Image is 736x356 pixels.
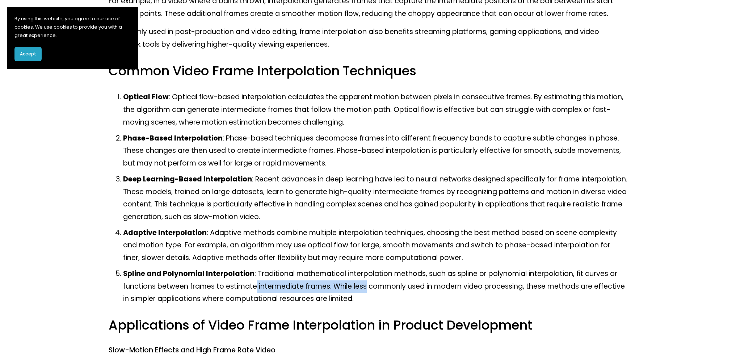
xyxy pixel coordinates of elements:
p: : Phase-based techniques decompose frames into different frequency bands to capture subtle change... [123,132,627,170]
strong: Spline and Polynomial Interpolation [123,269,255,278]
p: Commonly used in post-production and video editing, frame interpolation also benefits streaming p... [109,26,627,51]
strong: Adaptive Interpolation [123,228,207,238]
p: : Traditional mathematical interpolation methods, such as spline or polynomial interpolation, fit... [123,268,627,305]
h3: Common Video Frame Interpolation Techniques [109,63,627,80]
strong: Phase-Based Interpolation [123,133,223,143]
p: : Adaptive methods combine multiple interpolation techniques, choosing the best method based on s... [123,227,627,264]
strong: Deep Learning-Based Interpolation [123,174,252,184]
span: Accept [20,51,36,57]
p: : Recent advances in deep learning have led to neural networks designed specifically for frame in... [123,173,627,223]
strong: Optical Flow [123,92,169,102]
p: : Optical flow-based interpolation calculates the apparent motion between pixels in consecutive f... [123,91,627,129]
button: Accept [14,47,42,61]
h4: Slow-Motion Effects and High Frame Rate Video [109,345,627,355]
p: By using this website, you agree to our use of cookies. We use cookies to provide you with a grea... [14,14,130,39]
h3: Applications of Video Frame Interpolation in Product Development [109,317,627,334]
section: Cookie banner [7,7,138,68]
